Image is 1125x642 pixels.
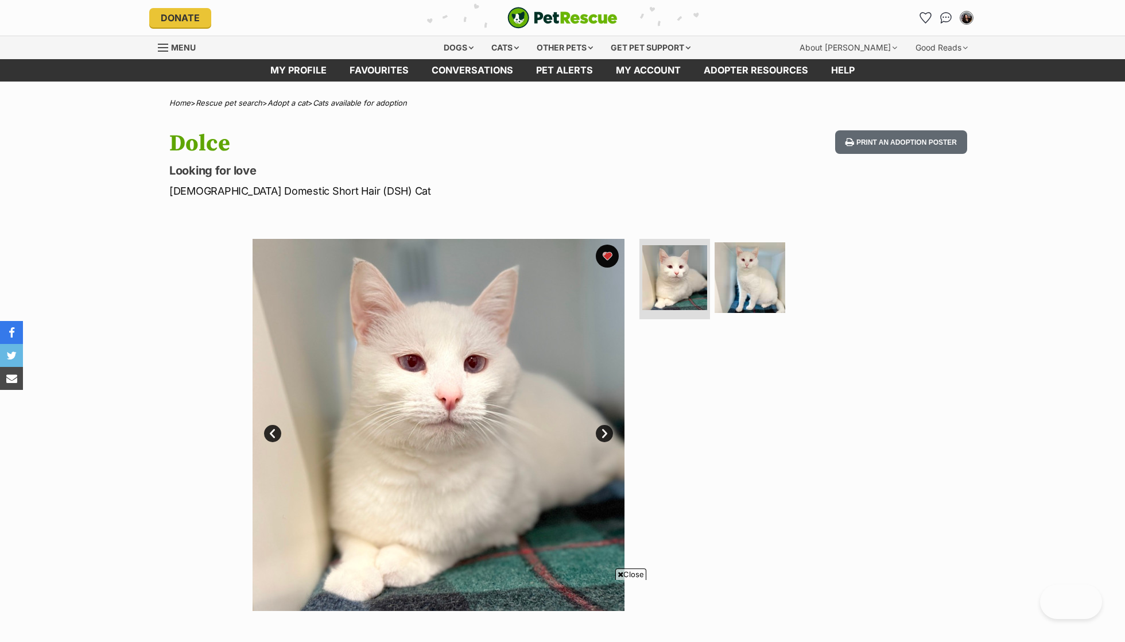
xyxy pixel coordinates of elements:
[354,585,771,636] iframe: Advertisement
[259,59,338,82] a: My profile
[937,9,955,27] a: Conversations
[338,59,420,82] a: Favourites
[436,36,482,59] div: Dogs
[141,99,984,107] div: > > >
[715,242,785,313] img: Photo of Dolce
[603,36,699,59] div: Get pet support
[820,59,866,82] a: Help
[604,59,692,82] a: My account
[835,130,967,154] button: Print an adoption poster
[253,239,624,611] img: Photo of Dolce
[171,42,196,52] span: Menu
[642,245,707,310] img: Photo of Dolce
[264,425,281,442] a: Prev
[483,36,527,59] div: Cats
[1040,585,1102,619] iframe: Help Scout Beacon - Open
[169,130,655,157] h1: Dolce
[961,12,972,24] img: Duong Do (Freya) profile pic
[149,8,211,28] a: Donate
[158,36,204,57] a: Menu
[507,7,618,29] a: PetRescue
[525,59,604,82] a: Pet alerts
[169,163,655,179] p: Looking for love
[313,98,407,107] a: Cats available for adoption
[507,7,618,29] img: logo-cat-932fe2b9b8326f06289b0f2fb663e598f794de774fb13d1741a6617ecf9a85b4.svg
[529,36,601,59] div: Other pets
[957,9,976,27] button: My account
[420,59,525,82] a: conversations
[596,245,619,268] button: favourite
[596,425,613,442] a: Next
[692,59,820,82] a: Adopter resources
[940,12,952,24] img: chat-41dd97257d64d25036548639549fe6c8038ab92f7586957e7f3b1b290dea8141.svg
[169,183,655,199] p: [DEMOGRAPHIC_DATA] Domestic Short Hair (DSH) Cat
[916,9,934,27] a: Favourites
[916,9,976,27] ul: Account quick links
[169,98,191,107] a: Home
[615,568,646,580] span: Close
[792,36,905,59] div: About [PERSON_NAME]
[267,98,308,107] a: Adopt a cat
[907,36,976,59] div: Good Reads
[196,98,262,107] a: Rescue pet search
